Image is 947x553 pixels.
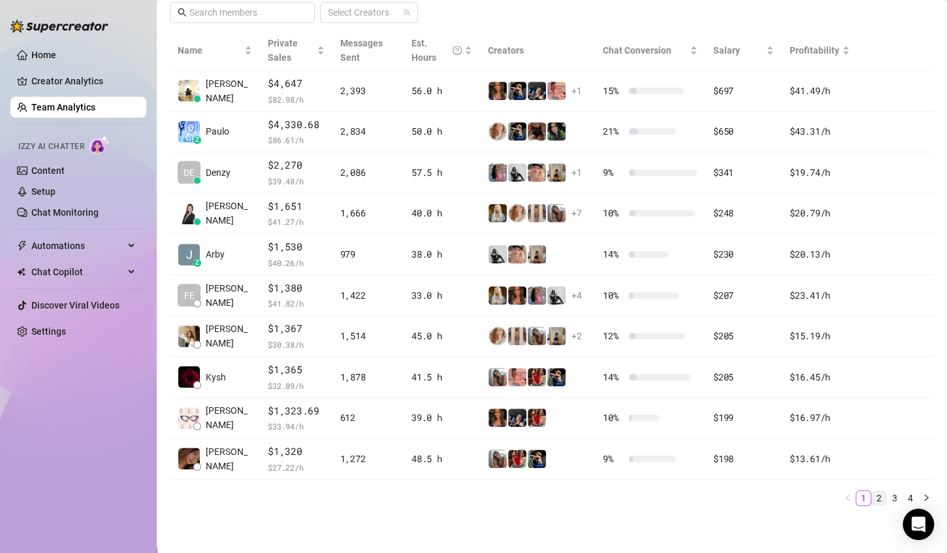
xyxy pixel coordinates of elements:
img: Kenzie [489,409,507,427]
span: [PERSON_NAME] [206,444,252,473]
div: $15.19 /h [790,329,850,343]
li: 4 [903,490,918,506]
span: FE [184,288,195,303]
div: 48.5 h [411,452,472,466]
img: Kaliana [508,82,526,100]
span: 12 % [603,329,624,343]
img: Kysh [178,366,200,388]
div: $20.13 /h [790,247,850,261]
div: z [193,136,201,144]
span: 9 % [603,165,624,180]
img: Victoria [508,327,526,345]
span: $ 82.98 /h [268,93,324,106]
img: Amy Pond [489,327,507,345]
span: $ 33.94 /h [268,420,324,433]
a: 2 [872,491,886,505]
img: Caroline [528,409,546,427]
span: Paulo [206,124,229,139]
div: $697 [713,84,774,98]
span: 14 % [603,247,624,261]
span: Name [178,43,242,58]
img: Tyra [528,163,546,182]
span: 9 % [603,452,624,466]
img: Arby [178,244,200,265]
img: Salem [547,122,566,141]
a: Discover Viral Videos [31,300,120,310]
div: 57.5 h [411,165,472,180]
span: question-circle [453,36,462,65]
img: Paulo [178,121,200,142]
span: $ 40.26 /h [268,256,324,269]
div: $205 [713,370,774,384]
span: + 7 [571,206,582,220]
img: Caroline [508,450,526,468]
div: $16.45 /h [790,370,850,384]
img: Amy Pond [508,204,526,222]
span: $1,651 [268,199,324,214]
img: Kota [489,163,507,182]
div: 40.0 h [411,206,472,220]
img: Dennise Cantimb… [178,326,200,347]
div: 1,272 [340,452,396,466]
img: Grace Hunt [508,163,526,182]
img: Kaliana [508,122,526,141]
span: [PERSON_NAME] [206,322,252,350]
span: Messages Sent [340,38,383,63]
span: $ 39.48 /h [268,175,324,188]
span: $ 41.82 /h [268,297,324,310]
div: $341 [713,165,774,180]
li: 3 [887,490,903,506]
img: Kota [528,286,546,305]
img: Caroline [528,368,546,386]
img: Natasha [528,245,546,263]
div: $23.41 /h [790,288,850,303]
div: $19.74 /h [790,165,850,180]
a: Chat Monitoring [31,207,99,218]
span: $1,323.69 [268,403,324,419]
span: $1,320 [268,444,324,460]
img: Lakelyn [528,82,546,100]
span: 10 % [603,411,624,425]
a: Creator Analytics [31,71,136,92]
span: $ 86.61 /h [268,133,324,146]
div: $650 [713,124,774,139]
span: Arby [206,247,225,261]
div: $207 [713,288,774,303]
img: Kenzie [489,82,507,100]
a: Setup [31,186,56,197]
div: 56.0 h [411,84,472,98]
div: 1,878 [340,370,396,384]
img: Grace Hunt [489,245,507,263]
a: 4 [903,491,918,505]
img: AI Chatter [89,135,110,154]
div: $230 [713,247,774,261]
div: 50.0 h [411,124,472,139]
img: Kat Hobbs VIP [489,450,507,468]
li: 2 [871,490,887,506]
span: $1,367 [268,321,324,337]
div: Est. Hours [411,36,462,65]
img: Amy Pond [489,122,507,141]
span: Profitability [790,45,839,56]
div: 2,834 [340,124,396,139]
span: + 4 [571,288,582,303]
div: 33.0 h [411,288,472,303]
div: 1,514 [340,329,396,343]
span: $ 32.89 /h [268,379,324,392]
span: team [403,8,411,16]
span: [PERSON_NAME] [206,199,252,227]
span: $ 27.22 /h [268,461,324,474]
span: $ 30.38 /h [268,338,324,351]
a: Settings [31,326,66,337]
div: $13.61 /h [790,452,850,466]
button: left [840,490,856,506]
a: Team Analytics [31,102,95,112]
span: Private Sales [268,38,298,63]
img: Chat Copilot [17,267,25,276]
span: 14 % [603,370,624,384]
th: Creators [480,31,595,71]
div: 1,666 [340,206,396,220]
img: Natasha [547,327,566,345]
span: $1,365 [268,362,324,378]
div: $20.79 /h [790,206,850,220]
